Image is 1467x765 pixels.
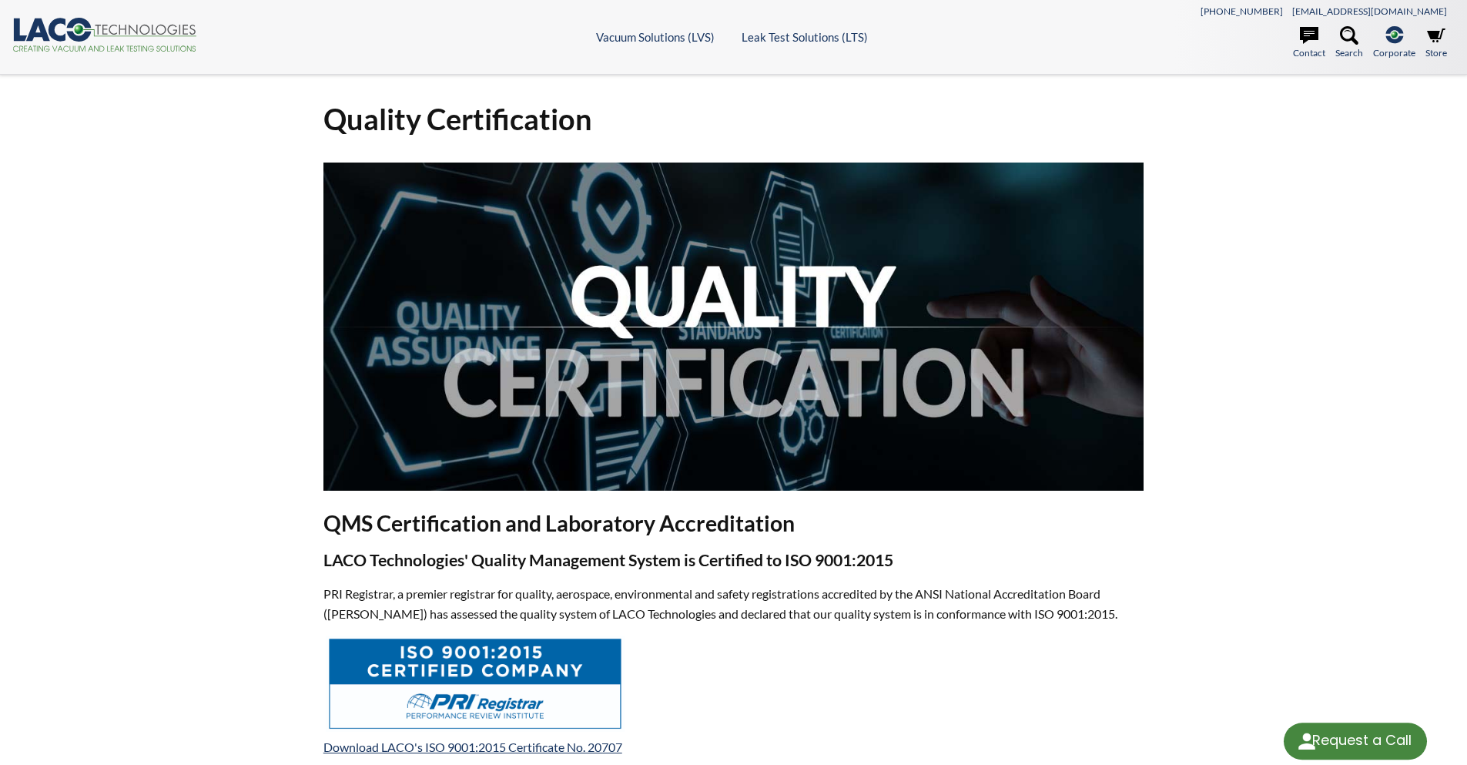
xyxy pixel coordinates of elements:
[323,740,622,754] a: Download LACO's ISO 9001:2015 Certificate No. 20707
[1373,45,1415,60] span: Corporate
[323,550,1144,572] h3: LACO Technologies' Quality Management System is Certified to ISO 9001:2015
[323,509,1144,538] h2: QMS Certification and Laboratory Accreditation
[326,636,625,732] img: PRI_Programs_Registrar_Certified_ISO9001_4c.jpg
[1312,723,1412,758] div: Request a Call
[1293,26,1325,60] a: Contact
[1201,5,1283,17] a: [PHONE_NUMBER]
[323,163,1144,491] img: Quality Certification header
[1335,26,1363,60] a: Search
[1284,723,1427,760] div: Request a Call
[323,584,1144,623] p: PRI Registrar, a premier registrar for quality, aerospace, environmental and safety registrations...
[1425,26,1447,60] a: Store
[1295,729,1319,753] img: round button
[1292,5,1447,17] a: [EMAIL_ADDRESS][DOMAIN_NAME]
[323,100,1144,138] h1: Quality Certification
[596,30,715,44] a: Vacuum Solutions (LVS)
[742,30,868,44] a: Leak Test Solutions (LTS)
